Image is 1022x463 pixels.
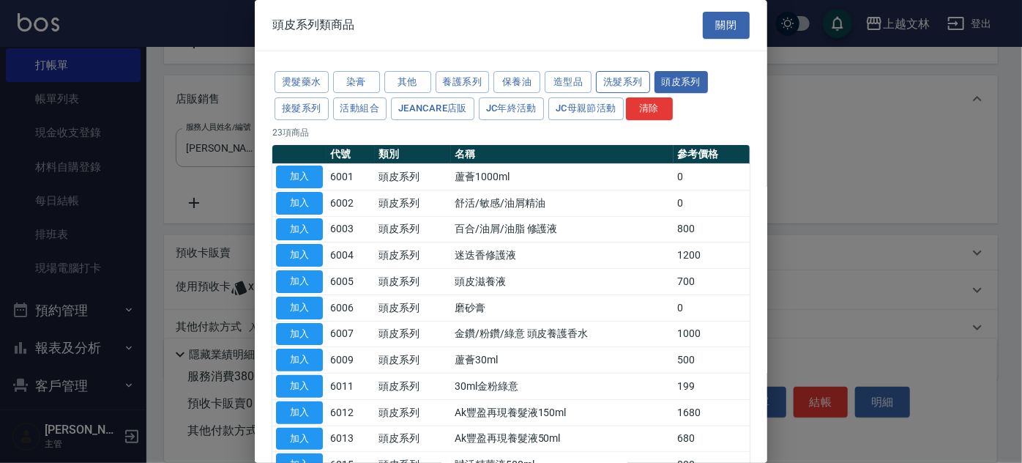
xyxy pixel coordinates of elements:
[674,164,750,190] td: 0
[451,321,674,347] td: 金鑽/粉鑽/綠意 頭皮養護香水
[451,164,674,190] td: 蘆薈1000ml
[451,399,674,426] td: Ak豐盈再現養髮液150ml
[327,190,375,216] td: 6002
[276,297,323,319] button: 加入
[333,71,380,94] button: 染膏
[674,269,750,295] td: 700
[327,242,375,269] td: 6004
[276,375,323,398] button: 加入
[674,399,750,426] td: 1680
[276,244,323,267] button: 加入
[548,97,624,120] button: JC母親節活動
[451,145,674,164] th: 名稱
[327,145,375,164] th: 代號
[276,401,323,424] button: 加入
[375,347,451,374] td: 頭皮系列
[654,71,709,94] button: 頭皮系列
[275,97,329,120] button: 接髮系列
[451,269,674,295] td: 頭皮滋養液
[327,295,375,321] td: 6006
[674,295,750,321] td: 0
[272,18,354,32] span: 頭皮系列類商品
[327,374,375,400] td: 6011
[327,347,375,374] td: 6009
[451,190,674,216] td: 舒活/敏感/油屑精油
[596,71,650,94] button: 洗髮系列
[375,269,451,295] td: 頭皮系列
[391,97,474,120] button: JeanCare店販
[674,321,750,347] td: 1000
[276,270,323,293] button: 加入
[626,97,673,120] button: 清除
[674,374,750,400] td: 199
[479,97,544,120] button: JC年終活動
[451,347,674,374] td: 蘆薈30ml
[375,426,451,452] td: 頭皮系列
[674,347,750,374] td: 500
[384,71,431,94] button: 其他
[276,323,323,346] button: 加入
[703,12,750,39] button: 關閉
[327,164,375,190] td: 6001
[333,97,387,120] button: 活動組合
[375,321,451,347] td: 頭皮系列
[451,216,674,242] td: 百合/油屑/油脂 修護液
[375,164,451,190] td: 頭皮系列
[451,242,674,269] td: 迷迭香修護液
[545,71,592,94] button: 造型品
[436,71,490,94] button: 養護系列
[276,428,323,451] button: 加入
[276,192,323,215] button: 加入
[375,399,451,426] td: 頭皮系列
[674,426,750,452] td: 680
[493,71,540,94] button: 保養油
[451,295,674,321] td: 磨砂膏
[674,190,750,216] td: 0
[375,295,451,321] td: 頭皮系列
[275,71,329,94] button: 燙髮藥水
[327,216,375,242] td: 6003
[375,145,451,164] th: 類別
[375,242,451,269] td: 頭皮系列
[276,349,323,371] button: 加入
[451,374,674,400] td: 30ml金粉綠意
[451,426,674,452] td: Ak豐盈再現養髮液50ml
[674,242,750,269] td: 1200
[327,426,375,452] td: 6013
[375,216,451,242] td: 頭皮系列
[276,218,323,241] button: 加入
[327,269,375,295] td: 6005
[674,216,750,242] td: 800
[272,126,750,139] p: 23 項商品
[375,190,451,216] td: 頭皮系列
[327,321,375,347] td: 6007
[276,166,323,188] button: 加入
[375,374,451,400] td: 頭皮系列
[327,399,375,426] td: 6012
[674,145,750,164] th: 參考價格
